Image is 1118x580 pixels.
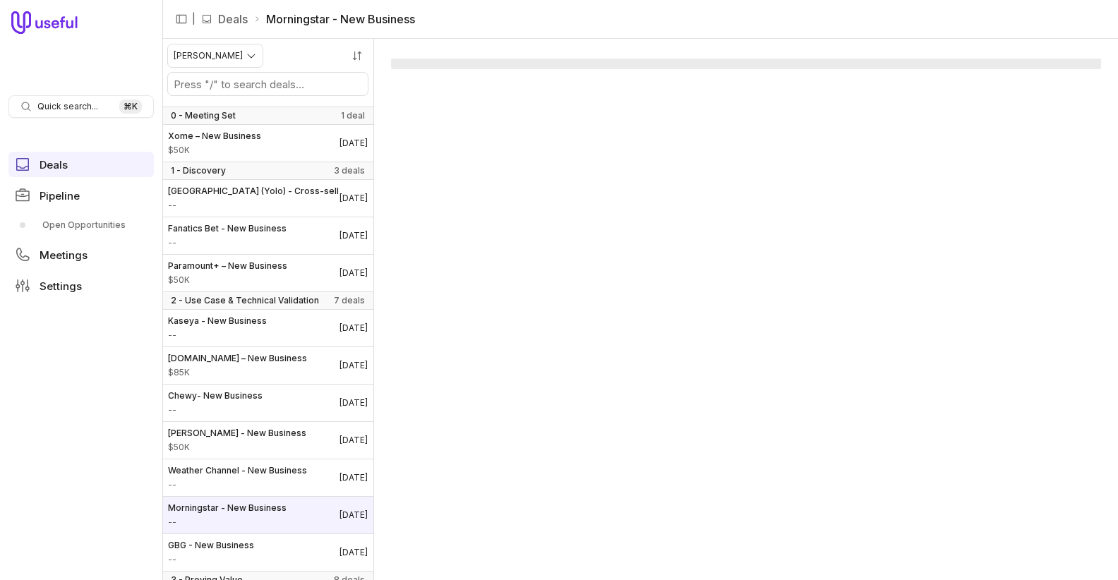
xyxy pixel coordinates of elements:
time: Deal Close Date [339,360,368,371]
span: Amount [168,479,307,490]
span: Quick search... [37,101,98,112]
a: Morningstar - New Business--[DATE] [162,497,373,533]
a: Meetings [8,242,154,267]
span: [GEOGRAPHIC_DATA] (Yolo) - Cross-sell [168,186,339,197]
span: Pipeline [40,191,80,201]
a: Settings [8,273,154,298]
time: Deal Close Date [339,230,368,241]
span: Amount [168,200,339,211]
time: Deal Close Date [339,193,368,204]
span: [PERSON_NAME] - New Business [168,428,306,439]
a: Deals [218,11,248,28]
a: [PERSON_NAME] - New Business$50K[DATE] [162,422,373,459]
span: Amount [168,237,287,248]
span: Paramount+ – New Business [168,260,287,272]
a: Xome – New Business$50K[DATE] [162,125,373,162]
span: Chewy- New Business [168,390,263,401]
input: Search deals by name [168,73,368,95]
a: Kaseya - New Business--[DATE] [162,310,373,346]
span: Settings [40,281,82,291]
span: Amount [168,404,263,416]
nav: Deals [162,39,374,580]
span: Kaseya - New Business [168,315,267,327]
span: 3 deals [334,165,365,176]
span: Amount [168,274,287,286]
a: Chewy- New Business--[DATE] [162,385,373,421]
a: Pipeline [8,183,154,208]
span: Amount [168,145,261,156]
span: Amount [168,330,267,341]
button: Collapse sidebar [171,8,192,30]
span: | [192,11,196,28]
span: Xome – New Business [168,131,261,142]
span: 7 deals [334,295,365,306]
span: [DOMAIN_NAME] – New Business [168,353,307,364]
a: [GEOGRAPHIC_DATA] (Yolo) - Cross-sell--[DATE] [162,180,373,217]
a: Weather Channel - New Business--[DATE] [162,459,373,496]
time: Deal Close Date [339,472,368,483]
span: 1 - Discovery [171,165,226,176]
time: Deal Close Date [339,267,368,279]
time: Deal Close Date [339,322,368,334]
time: Deal Close Date [339,509,368,521]
span: Amount [168,554,254,565]
a: Open Opportunities [8,214,154,236]
time: Deal Close Date [339,547,368,558]
span: ‌ [391,59,1101,69]
kbd: ⌘ K [119,99,142,114]
span: Morningstar - New Business [168,502,287,514]
span: Amount [168,442,306,453]
span: Weather Channel - New Business [168,465,307,476]
time: Deal Close Date [339,435,368,446]
a: Deals [8,152,154,177]
span: Amount [168,367,307,378]
time: Deal Close Date [339,397,368,409]
a: GBG - New Business--[DATE] [162,534,373,571]
div: Pipeline submenu [8,214,154,236]
li: Morningstar - New Business [253,11,415,28]
span: 0 - Meeting Set [171,110,236,121]
a: Paramount+ – New Business$50K[DATE] [162,255,373,291]
span: Meetings [40,250,88,260]
button: Sort by [347,45,368,66]
time: Deal Close Date [339,138,368,149]
span: 1 deal [341,110,365,121]
span: Amount [168,516,287,528]
a: [DOMAIN_NAME] – New Business$85K[DATE] [162,347,373,384]
a: Fanatics Bet - New Business--[DATE] [162,217,373,254]
span: Deals [40,159,68,170]
span: 2 - Use Case & Technical Validation [171,295,319,306]
span: GBG - New Business [168,540,254,551]
span: Fanatics Bet - New Business [168,223,287,234]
